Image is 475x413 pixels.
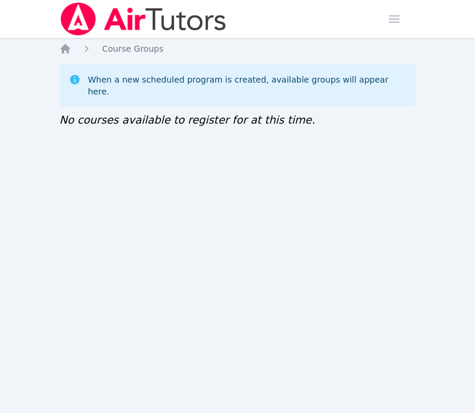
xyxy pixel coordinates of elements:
[59,2,227,36] img: Air Tutors
[59,43,416,55] nav: Breadcrumb
[102,44,163,53] span: Course Groups
[59,114,315,126] span: No courses available to register for at this time.
[102,43,163,55] a: Course Groups
[88,74,406,97] div: When a new scheduled program is created, available groups will appear here.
